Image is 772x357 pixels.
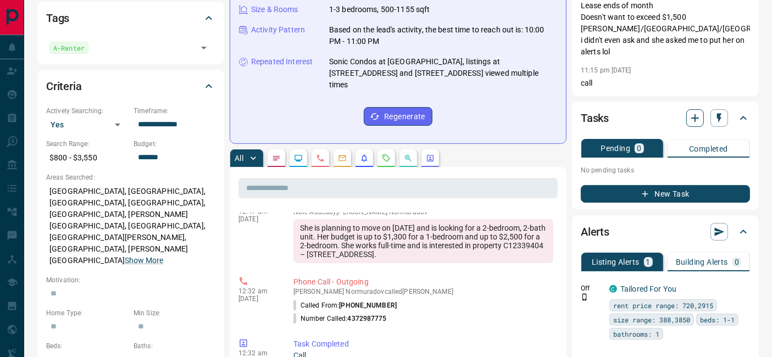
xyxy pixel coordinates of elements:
[46,139,128,149] p: Search Range:
[134,106,215,116] p: Timeframe:
[581,283,603,293] p: Off
[348,315,387,322] span: 4372987775
[581,77,750,89] p: call
[293,276,553,288] p: Phone Call - Outgoing
[293,288,553,295] p: [PERSON_NAME] Normuradov called [PERSON_NAME]
[646,258,651,266] p: 1
[613,300,713,311] span: rent price range: 720,2915
[360,154,369,163] svg: Listing Alerts
[613,328,659,339] span: bathrooms: 1
[134,139,215,149] p: Budget:
[426,154,435,163] svg: Agent Actions
[272,154,281,163] svg: Notes
[581,162,750,178] p: No pending tasks
[637,144,641,152] p: 0
[293,219,553,263] div: She is planning to move on [DATE] and is looking for a 2-bedroom, 2-bath unit. Her budget is up t...
[238,295,277,303] p: [DATE]
[689,145,728,153] p: Completed
[700,314,735,325] span: beds: 1-1
[404,154,413,163] svg: Opportunities
[46,275,215,285] p: Motivation:
[134,341,215,351] p: Baths:
[238,215,277,223] p: [DATE]
[581,223,609,241] h2: Alerts
[329,56,557,91] p: Sonic Condos at [GEOGRAPHIC_DATA], listings at [STREET_ADDRESS] and [STREET_ADDRESS] viewed multi...
[581,105,750,131] div: Tasks
[46,73,215,99] div: Criteria
[46,172,215,182] p: Areas Searched:
[338,154,347,163] svg: Emails
[46,9,69,27] h2: Tags
[46,77,82,95] h2: Criteria
[238,287,277,295] p: 12:32 am
[620,285,676,293] a: Tailored For You
[125,255,163,266] button: Show More
[46,182,215,270] p: [GEOGRAPHIC_DATA], [GEOGRAPHIC_DATA], [GEOGRAPHIC_DATA], [GEOGRAPHIC_DATA], [GEOGRAPHIC_DATA], [P...
[329,4,430,15] p: 1-3 bedrooms, 500-1155 sqft
[293,314,387,323] p: Number Called:
[293,300,397,310] p: Called From:
[676,258,728,266] p: Building Alerts
[293,338,553,350] p: Task Completed
[251,24,305,36] p: Activity Pattern
[382,154,391,163] svg: Requests
[581,219,750,245] div: Alerts
[46,116,128,133] div: Yes
[196,40,212,55] button: Open
[46,149,128,167] p: $800 - $3,550
[46,106,128,116] p: Actively Searching:
[238,349,277,357] p: 12:32 am
[316,154,325,163] svg: Calls
[46,341,128,351] p: Beds:
[364,107,432,126] button: Regenerate
[613,314,690,325] span: size range: 388,3850
[609,285,617,293] div: condos.ca
[134,308,215,318] p: Min Size:
[581,185,750,203] button: New Task
[339,302,397,309] span: [PHONE_NUMBER]
[592,258,640,266] p: Listing Alerts
[46,308,128,318] p: Home Type:
[53,42,85,53] span: A-Renter
[251,56,313,68] p: Repeated Interest
[329,24,557,47] p: Based on the lead's activity, the best time to reach out is: 10:00 PM - 11:00 PM
[581,293,588,301] svg: Push Notification Only
[735,258,739,266] p: 0
[581,66,631,74] p: 11:15 pm [DATE]
[46,5,215,31] div: Tags
[581,109,609,127] h2: Tasks
[601,144,630,152] p: Pending
[251,4,298,15] p: Size & Rooms
[235,154,243,162] p: All
[294,154,303,163] svg: Lead Browsing Activity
